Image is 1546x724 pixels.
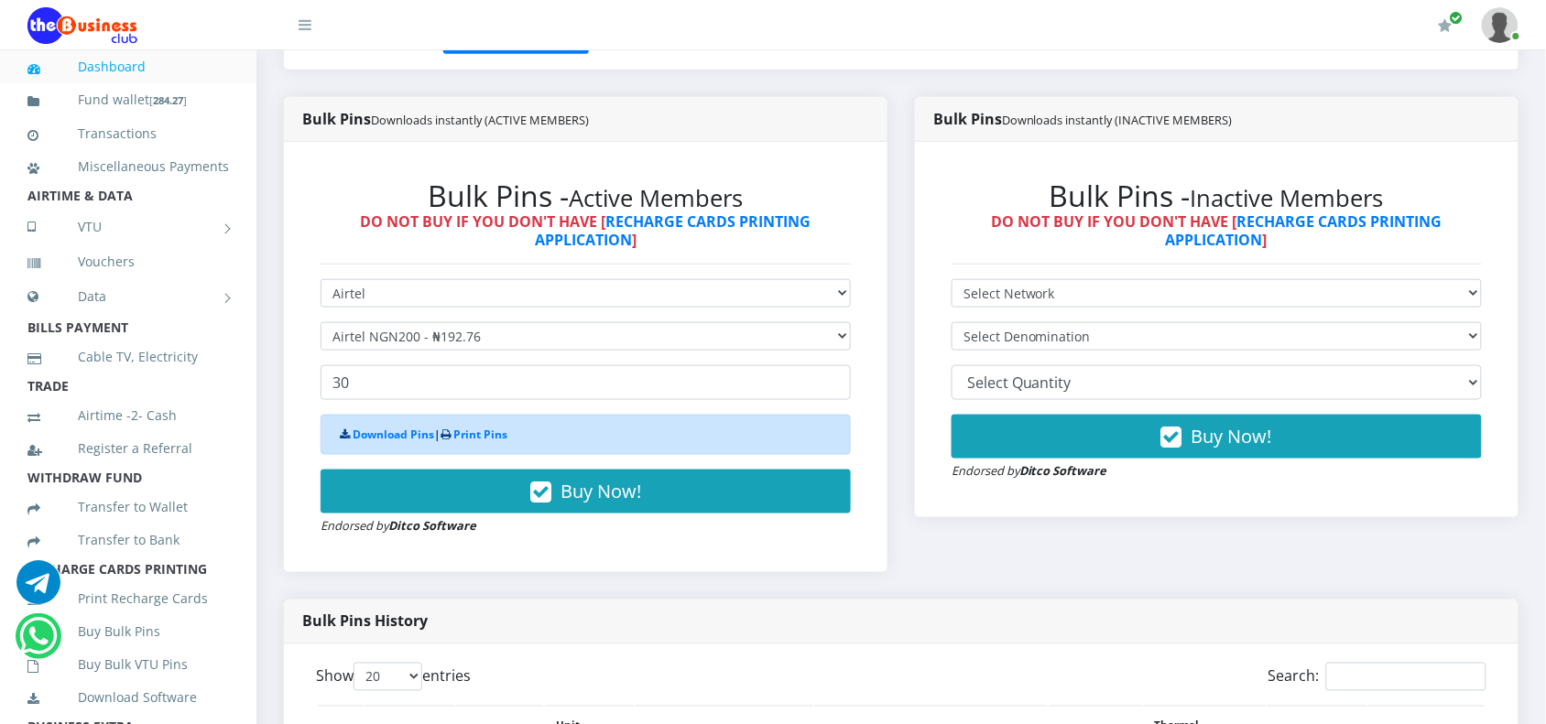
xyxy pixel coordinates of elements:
[1166,211,1443,249] a: RECHARGE CARDS PRINTING APPLICATION
[27,336,229,378] a: Cable TV, Electricity
[1019,462,1107,479] strong: Ditco Software
[1191,182,1384,214] small: Inactive Members
[361,211,811,249] strong: DO NOT BUY IF YOU DON'T HAVE [ ]
[149,93,187,107] small: [ ]
[321,178,851,213] h2: Bulk Pins -
[1482,7,1519,43] img: User
[19,628,57,658] a: Chat for support
[1268,663,1486,691] label: Search:
[302,611,428,632] strong: Bulk Pins History
[27,394,229,437] a: Airtime -2- Cash
[1326,663,1486,691] input: Search:
[153,93,183,107] b: 284.27
[321,517,476,534] small: Endorsed by
[933,109,1233,129] strong: Bulk Pins
[27,274,229,319] a: Data
[992,211,1443,249] strong: DO NOT BUY IF YOU DON'T HAVE [ ]
[27,676,229,719] a: Download Software
[27,643,229,686] a: Buy Bulk VTU Pins
[321,365,851,400] input: Enter Quantity
[302,109,589,129] strong: Bulk Pins
[321,470,851,513] button: Buy Now!
[27,578,229,620] a: Print Recharge Cards
[570,182,744,214] small: Active Members
[27,427,229,470] a: Register a Referral
[371,112,589,128] small: Downloads instantly (ACTIVE MEMBERS)
[952,178,1482,213] h2: Bulk Pins -
[27,519,229,561] a: Transfer to Bank
[535,211,811,249] a: RECHARGE CARDS PRINTING APPLICATION
[353,427,434,442] a: Download Pins
[1439,18,1453,33] i: Renew/Upgrade Subscription
[27,204,229,250] a: VTU
[316,663,471,691] label: Show entries
[354,663,422,691] select: Showentries
[1002,112,1233,128] small: Downloads instantly (INACTIVE MEMBERS)
[27,7,137,44] img: Logo
[27,113,229,155] a: Transactions
[340,427,507,442] strong: |
[1192,424,1272,448] span: Buy Now!
[27,79,229,122] a: Fund wallet[284.27]
[27,46,229,88] a: Dashboard
[27,146,229,188] a: Miscellaneous Payments
[453,427,507,442] a: Print Pins
[27,241,229,283] a: Vouchers
[561,479,641,503] span: Buy Now!
[16,574,60,604] a: Chat for support
[952,462,1107,479] small: Endorsed by
[27,486,229,528] a: Transfer to Wallet
[388,517,476,534] strong: Ditco Software
[1450,11,1464,25] span: Renew/Upgrade Subscription
[27,611,229,653] a: Buy Bulk Pins
[952,415,1482,459] button: Buy Now!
